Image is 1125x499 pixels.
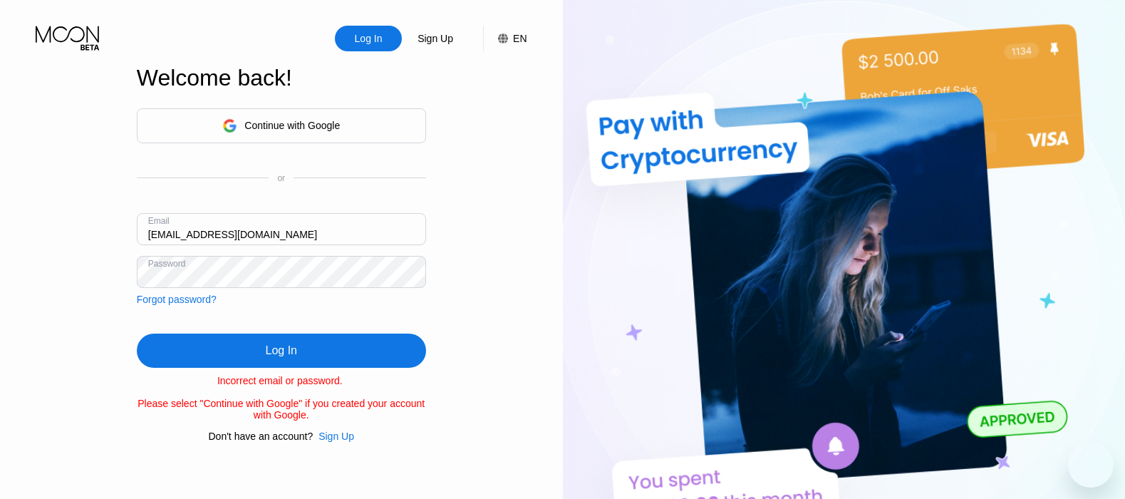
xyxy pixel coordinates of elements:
[1068,442,1114,488] iframe: Button to launch messaging window
[209,431,313,442] div: Don't have an account?
[318,431,354,442] div: Sign Up
[137,294,217,305] div: Forgot password?
[335,26,402,51] div: Log In
[266,344,297,358] div: Log In
[277,173,285,183] div: or
[402,26,469,51] div: Sign Up
[313,431,354,442] div: Sign Up
[483,26,527,51] div: EN
[148,259,186,269] div: Password
[416,31,455,46] div: Sign Up
[137,334,426,368] div: Log In
[148,216,170,226] div: Email
[353,31,384,46] div: Log In
[137,65,426,91] div: Welcome back!
[137,108,426,143] div: Continue with Google
[244,120,340,131] div: Continue with Google
[137,375,426,421] div: Incorrect email or password. Please select "Continue with Google" if you created your account wit...
[513,33,527,44] div: EN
